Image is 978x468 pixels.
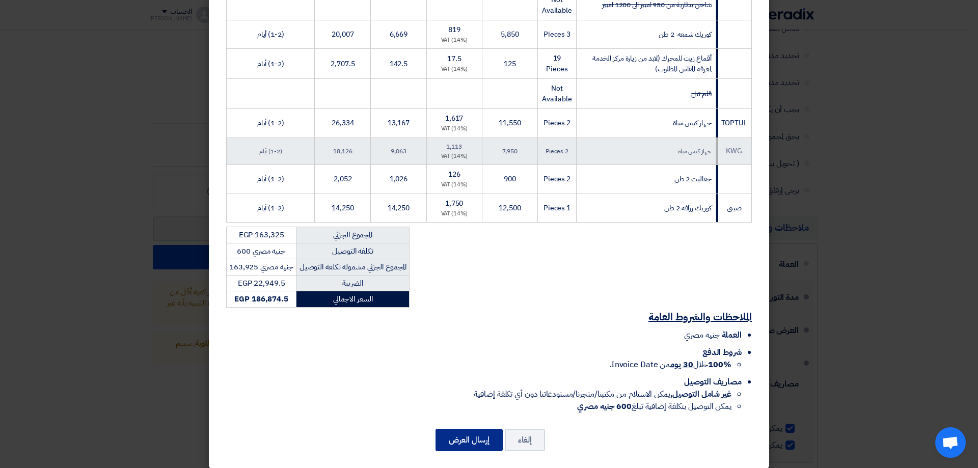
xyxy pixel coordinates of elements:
span: EGP 22,949.5 [238,278,285,289]
span: 14,250 [388,203,410,213]
td: EGP 163,325 [227,227,296,243]
strike: قلم تيل [691,89,711,99]
strong: غير شامل التوصيل, [670,388,731,400]
span: 14,250 [332,203,354,213]
span: 7,950 [502,147,518,156]
span: 19 Pieces [546,53,567,74]
span: كوريك شمعه 2 طن [659,29,711,40]
span: 17.5 [447,53,461,64]
td: تكلفه التوصيل [296,243,410,259]
button: إرسال العرض [436,429,503,451]
span: (1-2) أيام [259,147,282,156]
u: 30 يوم [670,359,693,371]
span: Not Available [542,83,572,104]
span: جنيه مصري 600 [237,245,286,257]
span: 3 Pieces [544,29,570,40]
span: أقماع زيت للمحرك (لابد من زيارة مركز الخدمة لمعرفه المقاس المطلوب) [592,53,712,74]
span: 1,750 [445,198,464,209]
strong: EGP 186,874.5 [234,293,288,305]
span: 20,007 [332,29,354,40]
span: خلال من Invoice Date. [609,359,731,371]
span: 142.5 [390,59,408,69]
span: 1,113 [446,142,462,151]
div: (14%) VAT [431,210,478,218]
span: العملة [722,329,742,341]
div: (14%) VAT [431,65,478,74]
span: (1-2) أيام [257,118,284,128]
td: KWG [716,137,751,165]
strong: 600 جنيه مصري [577,400,632,412]
span: جنيه مصري 163,925 [229,261,293,272]
td: الضريبة [296,275,410,291]
div: (14%) VAT [431,181,478,189]
span: جنيه مصري [684,329,719,341]
td: صينى [716,194,751,223]
span: 2,052 [334,174,352,184]
span: 13,167 [388,118,410,128]
div: (14%) VAT [431,36,478,45]
td: المجموع الجزئي [296,227,410,243]
span: 6,669 [390,29,408,40]
li: يمكن التوصيل بتكلفة إضافية تبلغ [226,400,731,412]
span: جهاز كبس مياة [673,118,712,128]
span: 2 Pieces [544,118,570,128]
td: المجموع الجزئي مشموله تكلفه التوصيل [296,259,410,276]
span: (1-2) أيام [257,59,284,69]
span: 900 [504,174,516,184]
span: جفاليت 2 طن [674,174,712,184]
span: 2 Pieces [544,174,570,184]
span: 1 Pieces [544,203,570,213]
span: 2 Pieces [546,147,568,156]
u: الملاحظات والشروط العامة [648,309,752,324]
div: دردشة مفتوحة [935,427,966,458]
div: (14%) VAT [431,125,478,133]
span: 819 [448,24,460,35]
span: 1,617 [445,113,464,124]
span: 26,334 [332,118,354,128]
td: السعر الاجمالي [296,291,410,308]
button: إلغاء [505,429,545,451]
span: (1-2) أيام [257,29,284,40]
span: 1,026 [390,174,408,184]
span: 126 [448,169,460,180]
span: 125 [504,59,516,69]
span: شروط الدفع [702,346,742,359]
span: كوريك زرافه 2 طن [664,203,711,213]
span: جهاز كبس مياة [678,147,712,156]
span: 2,707.5 [331,59,355,69]
li: يمكن الاستلام من مكتبنا/متجرنا/مستودعاتنا دون أي تكلفة إضافية [226,388,731,400]
span: (1-2) أيام [257,203,284,213]
span: 11,550 [499,118,521,128]
span: 9,063 [391,147,406,156]
td: TOPTUL [716,109,751,138]
span: (1-2) أيام [257,174,284,184]
span: 5,850 [501,29,519,40]
span: 12,500 [499,203,521,213]
div: (14%) VAT [431,152,478,161]
strong: 100% [708,359,731,371]
span: مصاريف التوصيل [684,376,742,388]
span: 18,126 [333,147,352,156]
